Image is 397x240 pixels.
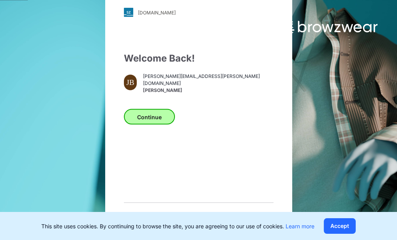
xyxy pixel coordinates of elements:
div: JB [124,75,137,90]
div: [DOMAIN_NAME] [138,9,176,15]
div: Welcome Back! [124,51,273,65]
a: [DOMAIN_NAME] [124,8,273,17]
span: [PERSON_NAME][EMAIL_ADDRESS][PERSON_NAME][DOMAIN_NAME] [143,72,273,86]
button: Continue [124,109,175,125]
img: svg+xml;base64,PHN2ZyB3aWR0aD0iMjgiIGhlaWdodD0iMjgiIHZpZXdCb3g9IjAgMCAyOCAyOCIgZmlsbD0ibm9uZSIgeG... [124,8,133,17]
a: Learn more [286,223,314,229]
p: This site uses cookies. By continuing to browse the site, you are agreeing to our use of cookies. [41,222,314,230]
img: browzwear-logo.73288ffb.svg [280,19,378,34]
span: [PERSON_NAME] [143,86,273,94]
button: Accept [324,218,356,234]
